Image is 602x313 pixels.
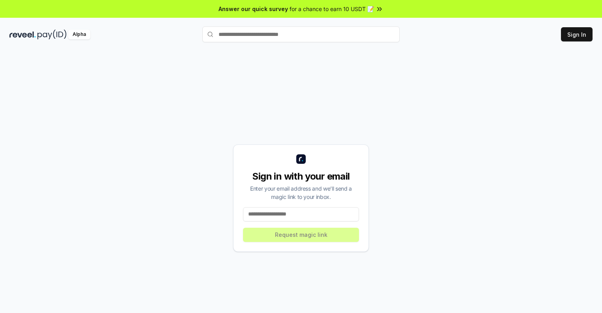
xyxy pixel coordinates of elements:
[290,5,374,13] span: for a chance to earn 10 USDT 📝
[561,27,593,41] button: Sign In
[37,30,67,39] img: pay_id
[296,154,306,164] img: logo_small
[219,5,288,13] span: Answer our quick survey
[243,184,359,201] div: Enter your email address and we’ll send a magic link to your inbox.
[68,30,90,39] div: Alpha
[243,170,359,183] div: Sign in with your email
[9,30,36,39] img: reveel_dark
